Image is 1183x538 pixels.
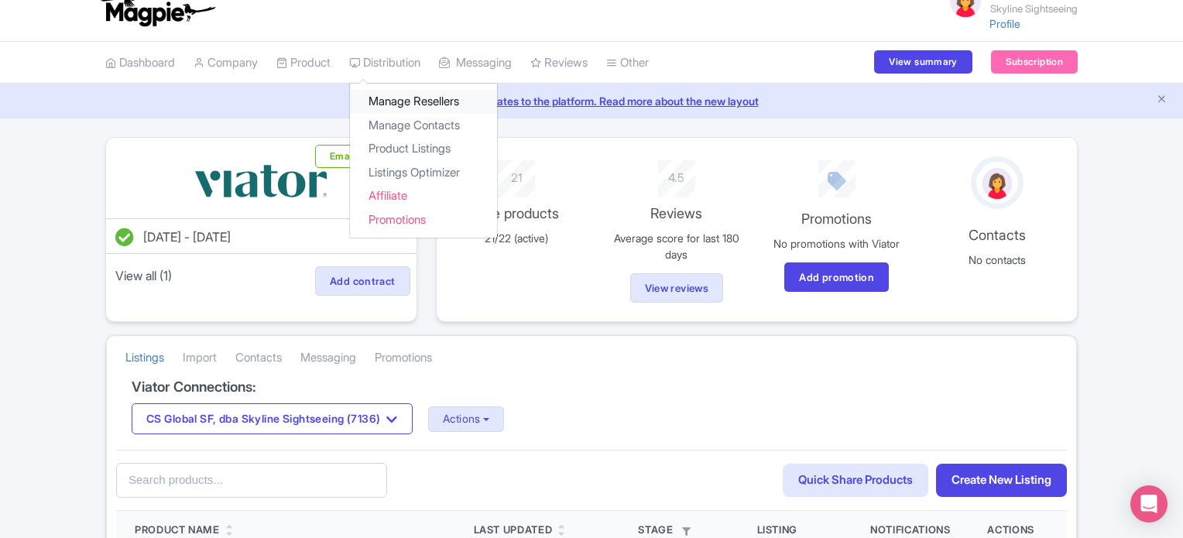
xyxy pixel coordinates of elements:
p: 21/22 (active) [446,230,588,246]
a: Product Listings [350,137,497,161]
div: 4.5 [605,160,747,187]
p: Live products [446,203,588,224]
p: No contacts [926,252,1068,268]
a: Messaging [439,42,512,84]
input: Search products... [116,463,387,498]
p: No promotions with Viator [766,235,907,252]
p: Average score for last 180 days [605,230,747,262]
a: Distribution [349,42,420,84]
a: Quick Share Products [783,464,928,497]
button: Actions [428,406,505,432]
button: Email Updates [315,145,411,168]
a: Company [194,42,258,84]
p: Promotions [766,208,907,229]
a: Product [276,42,331,84]
div: Stage [615,523,719,538]
a: Subscription [991,50,1078,74]
a: Import [183,337,217,379]
a: Listings Optimizer [350,161,497,185]
h4: Viator Connections: [132,379,1051,395]
a: Add contract [315,266,410,296]
small: Skyline Sightseeing [990,4,1078,14]
i: Filter by stage [682,527,691,536]
div: Open Intercom Messenger [1130,485,1168,523]
a: We made some updates to the platform. Read more about the new layout [9,93,1174,109]
a: Dashboard [105,42,175,84]
a: Listings [125,337,164,379]
a: View summary [874,50,972,74]
a: Promotions [350,208,497,232]
a: Contacts [235,337,282,379]
a: Messaging [300,337,356,379]
span: [DATE] - [DATE] [143,229,231,245]
a: Promotions [375,337,432,379]
a: Affiliate [350,184,497,208]
div: Product Name [135,523,220,538]
a: Manage Contacts [350,114,497,138]
div: Last Updated [474,523,553,538]
p: Reviews [605,203,747,224]
img: avatar_key_member-9c1dde93af8b07d7383eb8b5fb890c87.png [979,165,1015,202]
img: vbqrramwp3xkpi4ekcjz.svg [191,156,331,206]
a: Manage Resellers [350,90,497,114]
a: View all (1) [112,265,175,286]
button: Close announcement [1156,91,1168,109]
a: Create New Listing [936,464,1067,497]
a: View reviews [630,273,724,303]
p: Contacts [926,224,1068,245]
a: Profile [989,17,1020,30]
a: Add promotion [784,262,889,292]
a: Other [606,42,649,84]
a: Reviews [530,42,588,84]
button: CS Global SF, dba Skyline Sightseeing (7136) [132,403,413,434]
